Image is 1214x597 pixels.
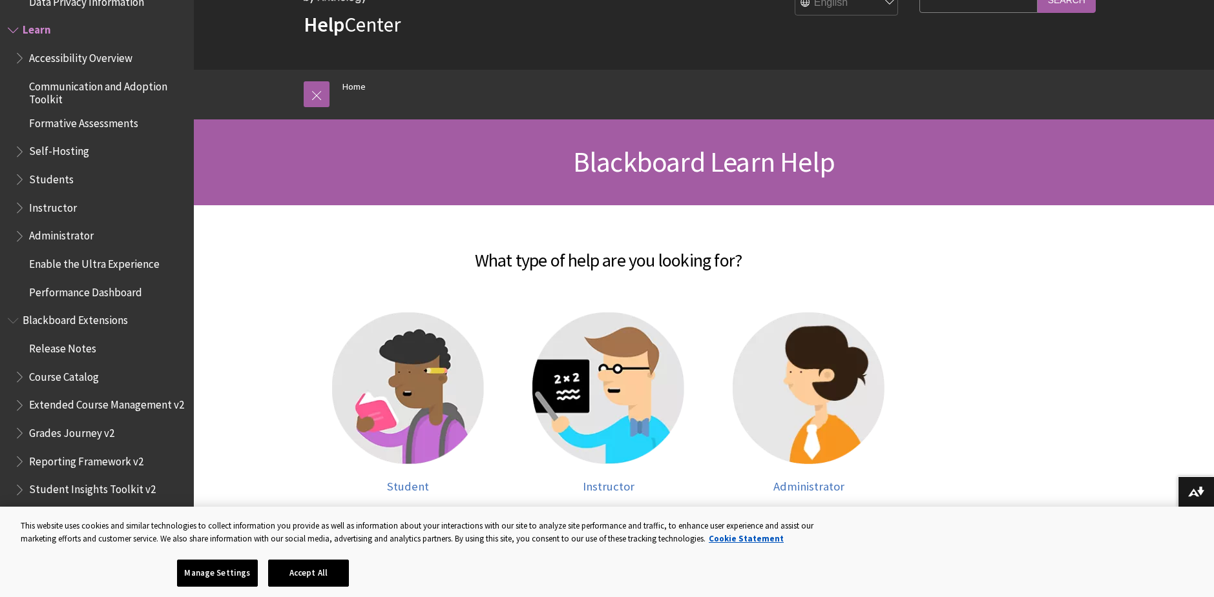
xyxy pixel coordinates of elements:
a: Administrator help Administrator [722,312,896,494]
a: Instructor help Instructor [521,312,696,494]
a: Student help Student [321,312,496,494]
button: Manage Settings [177,560,258,587]
img: Student help [332,312,484,464]
span: Administrator [29,225,94,243]
a: HelpCenter [304,12,401,37]
a: Home [342,79,366,95]
span: Formative Assessments [29,112,138,130]
button: Accept All [268,560,349,587]
span: Self-Hosting [29,141,89,158]
span: Extended Course Management v2 [29,394,184,412]
span: Blackboard Extensions [23,310,128,327]
span: Instructor [29,197,77,214]
nav: Book outline for Blackboard Learn Help [8,19,186,303]
span: Instructor [583,479,634,494]
strong: Help [304,12,344,37]
span: Student Insights Toolkit v2 [29,479,156,496]
img: Administrator help [733,312,884,464]
img: Instructor help [532,312,684,464]
span: Blackboard Learn Help [573,144,835,179]
span: Communication and Adoption Toolkit [29,76,185,106]
h2: What type of help are you looking for? [208,231,1009,274]
span: Release Notes [29,338,96,355]
span: Reporting Framework v2 [29,450,143,468]
span: Grades Journey v2 [29,422,114,440]
a: More information about your privacy, opens in a new tab [709,533,784,544]
div: This website uses cookies and similar technologies to collect information you provide as well as ... [21,520,850,545]
span: Student [387,479,429,494]
span: Administrator [773,479,844,494]
span: Accessibility Overview [29,47,132,65]
span: Learn [23,19,51,37]
span: Enable the Ultra Experience [29,253,160,270]
span: Students [29,168,74,186]
span: Performance Dashboard [29,281,142,299]
nav: Book outline for Blackboard Extensions [8,310,186,538]
span: Course Catalog [29,366,99,383]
